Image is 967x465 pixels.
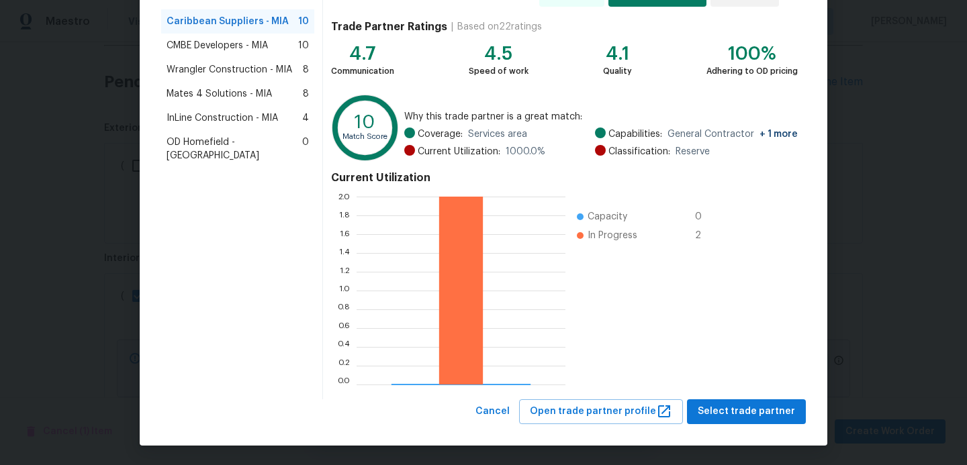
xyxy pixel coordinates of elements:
text: 1.8 [339,211,350,219]
span: 2 [695,229,717,242]
text: Match Score [342,133,387,140]
button: Cancel [470,399,515,424]
span: 4 [302,111,309,125]
text: 0.4 [337,343,350,351]
span: Cancel [475,403,510,420]
span: + 1 more [759,130,798,139]
div: 100% [706,47,798,60]
span: Reserve [676,145,710,158]
text: 2.0 [338,193,350,201]
text: 0.0 [337,380,350,389]
span: InLine Construction - MIA [167,111,278,125]
span: 1000.0 % [506,145,545,158]
span: Coverage: [418,127,463,141]
div: Communication [331,64,394,78]
div: Quality [603,64,632,78]
span: Why this trade partner is a great match: [404,110,798,123]
span: Capabilities: [608,127,662,141]
text: 0.8 [337,305,350,313]
text: 0.2 [338,362,350,370]
text: 1.0 [339,287,350,295]
span: Caribbean Suppliers - MIA [167,15,289,28]
span: Capacity [588,210,627,223]
span: Mates 4 Solutions - MIA [167,87,272,101]
button: Open trade partner profile [519,399,683,424]
button: Select trade partner [687,399,806,424]
div: Adhering to OD pricing [706,64,798,78]
div: | [447,20,457,34]
span: Wrangler Construction - MIA [167,63,292,76]
span: Select trade partner [698,403,795,420]
span: 0 [695,210,717,223]
h4: Trade Partner Ratings [331,20,447,34]
span: Services area [468,127,527,141]
span: 8 [303,63,309,76]
div: 4.7 [331,47,394,60]
span: 10 [298,15,309,28]
text: 1.2 [340,268,350,276]
span: CMBE Developers - MIA [167,39,268,52]
div: 4.5 [469,47,528,60]
text: 1.6 [340,230,350,238]
div: 4.1 [603,47,632,60]
span: Open trade partner profile [530,403,672,420]
span: Current Utilization: [418,145,500,158]
div: Speed of work [469,64,528,78]
text: 0.6 [338,324,350,332]
span: 8 [303,87,309,101]
span: Classification: [608,145,670,158]
text: 10 [355,113,375,132]
text: 1.4 [339,249,350,257]
div: Based on 22 ratings [457,20,542,34]
span: OD Homefield - [GEOGRAPHIC_DATA] [167,136,302,162]
span: 10 [298,39,309,52]
span: 0 [302,136,309,162]
span: In Progress [588,229,637,242]
h4: Current Utilization [331,171,798,185]
span: General Contractor [667,127,798,141]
